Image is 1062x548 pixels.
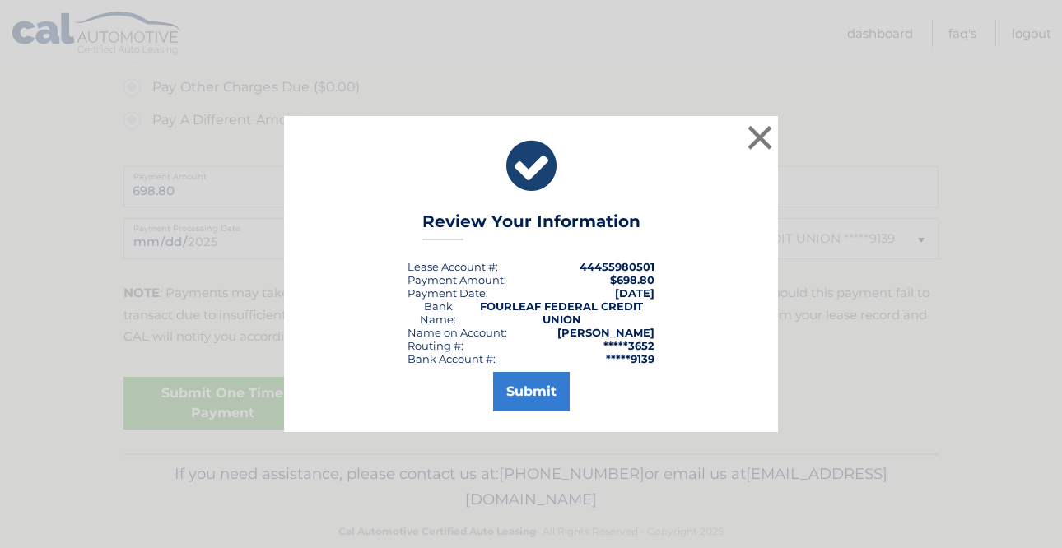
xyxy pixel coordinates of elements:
[580,260,654,273] strong: 44455980501
[408,339,463,352] div: Routing #:
[408,273,506,286] div: Payment Amount:
[422,211,640,240] h3: Review Your Information
[408,300,468,326] div: Bank Name:
[557,326,654,339] strong: [PERSON_NAME]
[743,121,776,154] button: ×
[408,352,496,365] div: Bank Account #:
[408,286,486,300] span: Payment Date
[610,273,654,286] span: $698.80
[408,286,488,300] div: :
[480,300,643,326] strong: FOURLEAF FEDERAL CREDIT UNION
[615,286,654,300] span: [DATE]
[408,260,498,273] div: Lease Account #:
[493,372,570,411] button: Submit
[408,326,507,339] div: Name on Account:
